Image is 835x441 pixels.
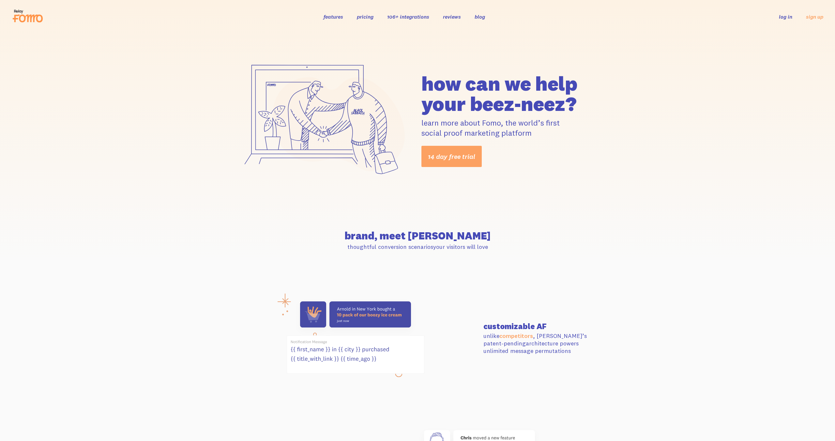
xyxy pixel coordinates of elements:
[324,13,343,20] a: features
[235,243,600,251] p: thoughtful conversion scenarios your visitors will love
[475,13,485,20] a: blog
[357,13,373,20] a: pricing
[806,13,823,20] a: sign up
[421,118,600,138] p: learn more about Fomo, the world’s first social proof marketing platform
[387,13,429,20] a: 106+ integrations
[779,13,792,20] a: log in
[483,332,600,355] p: unlike , [PERSON_NAME]’s patent-pending architecture powers unlimited message permutations
[421,146,482,167] a: 14 day free trial
[443,13,461,20] a: reviews
[421,73,600,114] h1: how can we help your beez-neez?
[499,332,533,340] a: competitors
[235,231,600,241] h2: brand, meet [PERSON_NAME]
[483,322,600,330] h3: customizable AF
